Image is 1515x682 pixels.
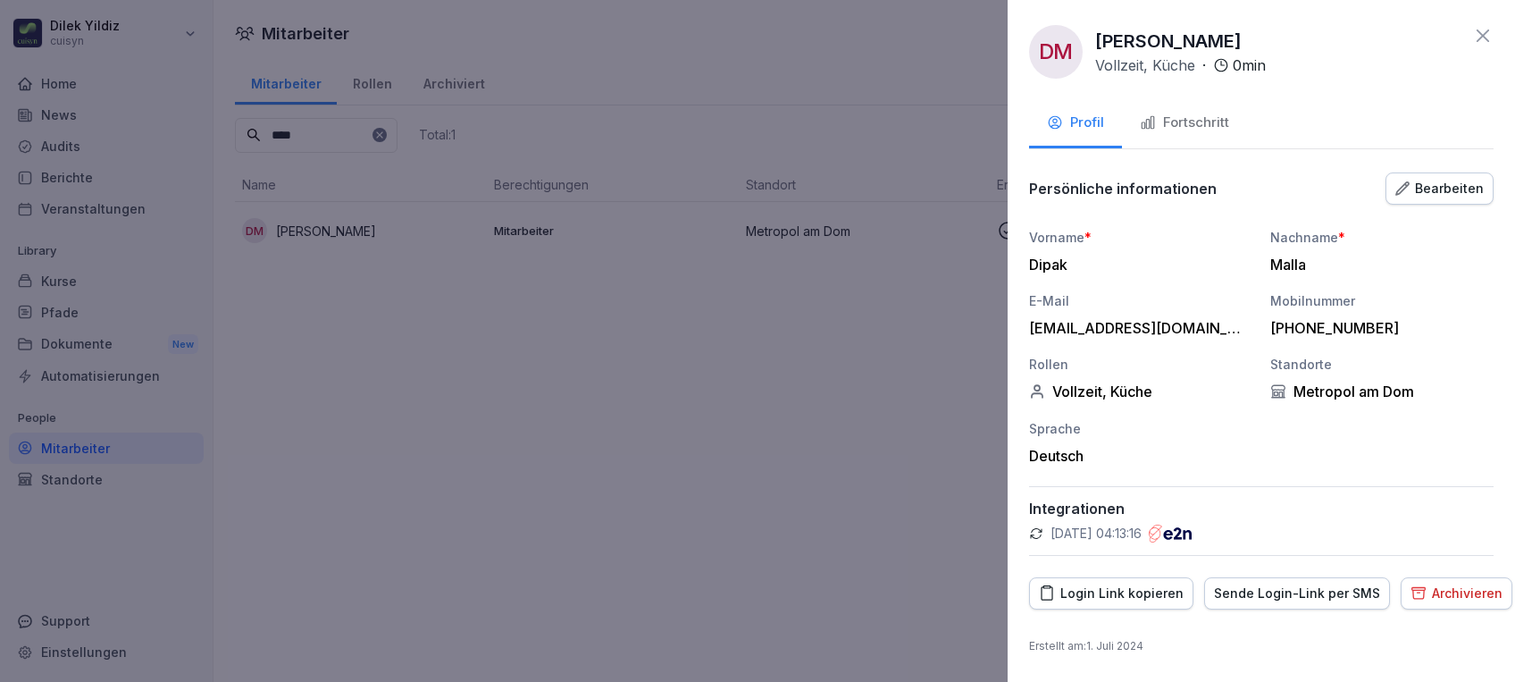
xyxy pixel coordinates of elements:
[1385,173,1494,205] button: Bearbeiten
[1410,584,1502,603] div: Archivieren
[1149,525,1192,543] img: e2n.png
[1395,179,1484,198] div: Bearbeiten
[1050,525,1142,543] p: [DATE] 04:13:16
[1270,291,1494,310] div: Mobilnummer
[1270,228,1494,247] div: Nachname
[1029,638,1494,654] p: Erstellt am : 1. Juli 2024
[1029,419,1252,438] div: Sprache
[1401,577,1512,610] button: Archivieren
[1140,113,1229,133] div: Fortschritt
[1122,100,1247,148] button: Fortschritt
[1214,584,1380,603] div: Sende Login-Link per SMS
[1233,55,1266,76] p: 0 min
[1029,100,1122,148] button: Profil
[1029,256,1243,274] div: Dipak
[1039,584,1184,603] div: Login Link kopieren
[1029,577,1193,610] button: Login Link kopieren
[1029,383,1252,400] div: Vollzeit, Küche
[1029,291,1252,310] div: E-Mail
[1029,228,1252,247] div: Vorname
[1029,355,1252,374] div: Rollen
[1029,447,1252,465] div: Deutsch
[1270,319,1485,337] div: [PHONE_NUMBER]
[1095,55,1195,76] p: Vollzeit, Küche
[1095,55,1266,76] div: ·
[1029,319,1243,337] div: [EMAIL_ADDRESS][DOMAIN_NAME]
[1204,577,1390,610] button: Sende Login-Link per SMS
[1270,355,1494,374] div: Standorte
[1095,28,1242,55] p: [PERSON_NAME]
[1270,256,1485,274] div: Malla
[1029,25,1083,79] div: DM
[1029,500,1494,518] p: Integrationen
[1047,113,1104,133] div: Profil
[1029,180,1217,198] p: Persönliche informationen
[1270,383,1494,400] div: Metropol am Dom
